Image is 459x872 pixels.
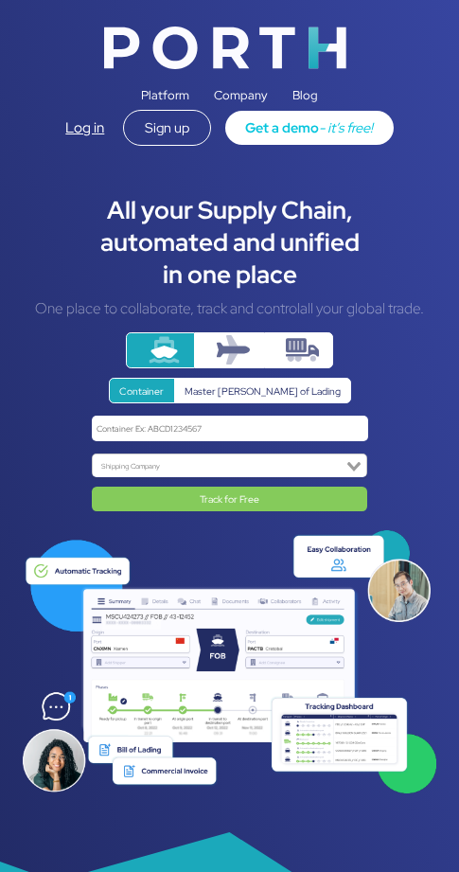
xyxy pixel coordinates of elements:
div: automated and unified [23,226,436,258]
a: Track for Free [92,487,367,511]
a: Company [202,75,280,116]
img: ship.svg [148,333,181,366]
a: Log in [65,118,104,137]
div: Search for option [92,454,367,479]
div: in one place [23,258,436,291]
div: Sign up [123,110,210,146]
a: Get a demo- it’s free! [225,111,394,145]
img: plane.svg [217,333,250,366]
div: One place to collaborate, track and control [35,298,300,318]
div: All your Supply Chain, [23,194,436,226]
div: all your global trade. [300,298,424,318]
a: Platform [130,75,203,116]
span: Get a demo [245,118,319,136]
label: Master [PERSON_NAME] of Lading [174,378,352,402]
input: Search for option [95,458,343,472]
img: truck-container.svg [286,333,319,366]
span: - it’s free! [319,118,373,136]
a: Blog [280,75,330,116]
label: Container [109,378,175,402]
input: Container Ex: ABCD1234567 [92,416,368,442]
a: Sign up [123,117,210,137]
